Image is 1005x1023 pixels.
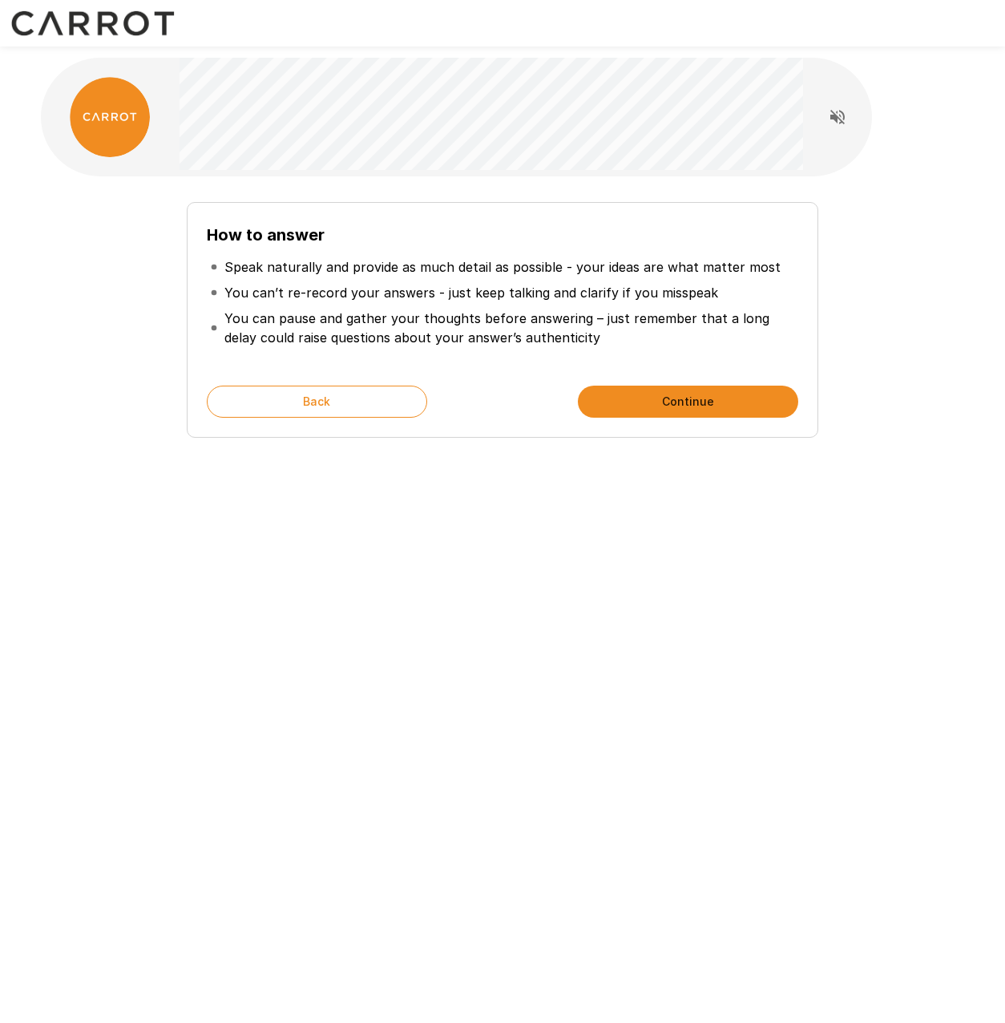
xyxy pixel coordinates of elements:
button: Read questions aloud [821,101,854,133]
b: How to answer [207,225,325,245]
button: Continue [578,386,798,418]
img: carrot_logo.png [70,77,150,157]
p: Speak naturally and provide as much detail as possible - your ideas are what matter most [224,257,781,277]
p: You can pause and gather your thoughts before answering – just remember that a long delay could r... [224,309,795,347]
button: Back [207,386,427,418]
p: You can’t re-record your answers - just keep talking and clarify if you misspeak [224,283,718,302]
